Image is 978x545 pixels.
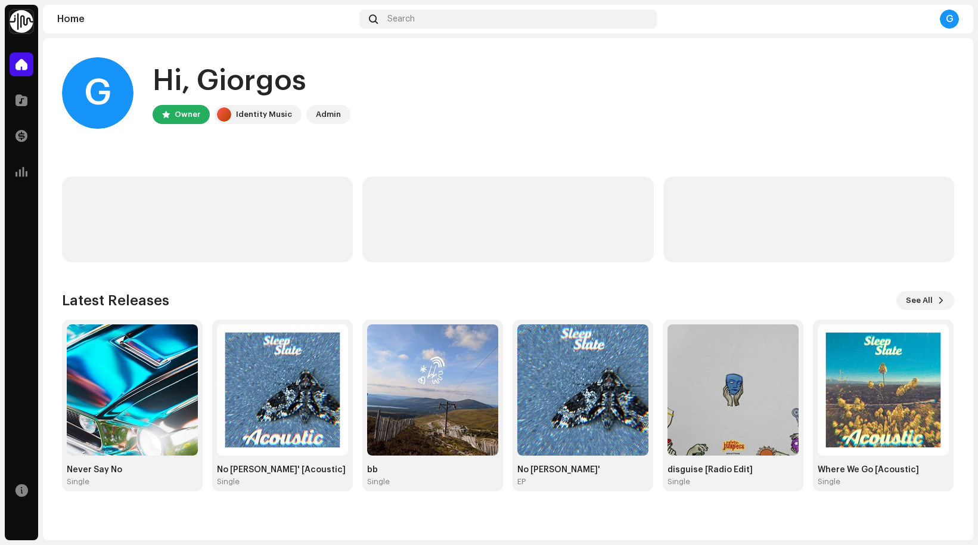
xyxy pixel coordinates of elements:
[387,14,415,24] span: Search
[367,324,498,456] img: a40cdbdf-3eb7-4e8b-9150-a79c6bf075fa
[217,465,348,475] div: No [PERSON_NAME]' [Acoustic]
[367,477,390,487] div: Single
[517,324,648,456] img: 95232107-c0e6-4904-a6a0-fdaffb23dcd0
[217,477,240,487] div: Single
[906,289,933,312] span: See All
[896,291,954,310] button: See All
[940,10,959,29] div: G
[62,291,169,310] h3: Latest Releases
[517,477,526,487] div: EP
[217,324,348,456] img: decb0cc7-bc64-4dbf-8466-72174483d42b
[62,57,133,129] div: G
[367,465,498,475] div: bb
[153,62,350,100] div: Hi, Giorgos
[667,477,690,487] div: Single
[57,14,355,24] div: Home
[316,107,341,122] div: Admin
[818,465,949,475] div: Where We Go [Acoustic]
[175,107,200,122] div: Owner
[236,107,292,122] div: Identity Music
[667,324,799,456] img: 8100ea3d-4b7b-4e1d-9d3b-7f17b8695d99
[67,324,198,456] img: 732ee087-d54c-4295-bdf7-024db2ff418a
[67,477,89,487] div: Single
[667,465,799,475] div: disguise [Radio Edit]
[67,465,198,475] div: Never Say No
[517,465,648,475] div: No [PERSON_NAME]'
[818,477,840,487] div: Single
[10,10,33,33] img: 0f74c21f-6d1c-4dbc-9196-dbddad53419e
[818,324,949,456] img: 7e91c815-5a86-4d31-8f3e-252ea9a56ea7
